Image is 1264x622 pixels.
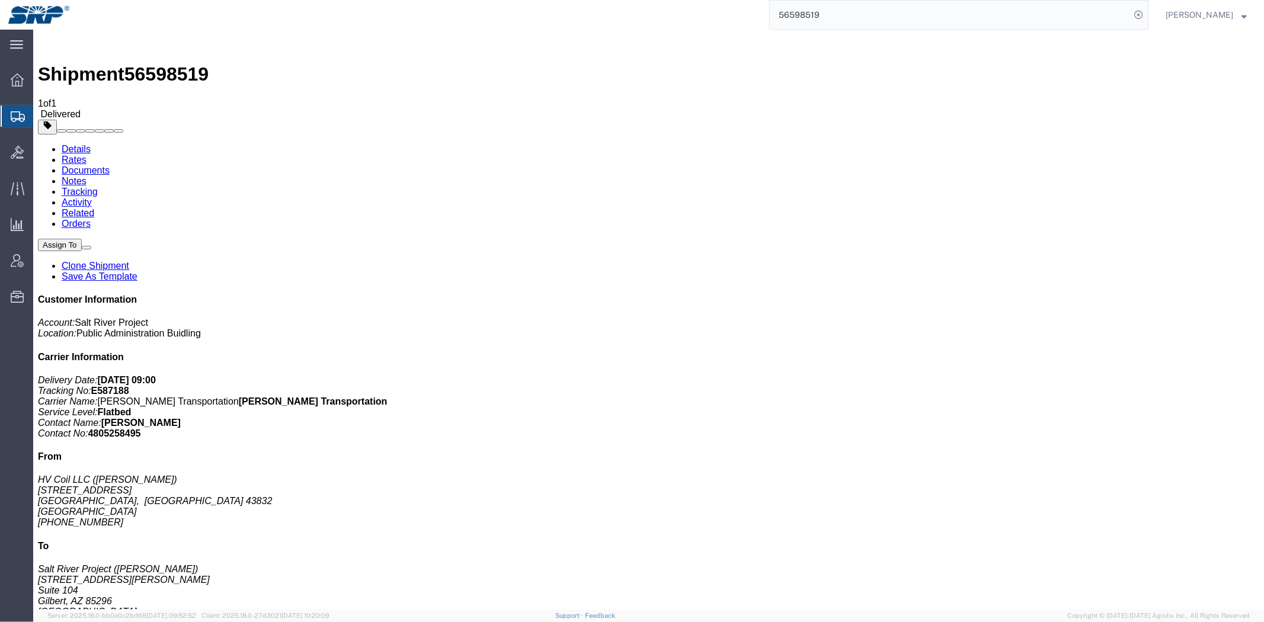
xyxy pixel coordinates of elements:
[33,30,1264,610] iframe: FS Legacy Container
[201,612,329,619] span: Client: 2025.18.0-27d3021
[281,612,329,619] span: [DATE] 10:20:09
[1165,8,1247,22] button: [PERSON_NAME]
[770,1,1130,29] input: Search for shipment number, reference number
[1067,611,1250,621] span: Copyright © [DATE]-[DATE] Agistix Inc., All Rights Reserved
[47,612,196,619] span: Server: 2025.18.0-bb0e0c2bd68
[1166,8,1233,21] span: Marissa Camacho
[585,612,615,619] a: Feedback
[8,6,69,24] img: logo
[555,612,585,619] a: Support
[146,612,196,619] span: [DATE] 09:52:52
